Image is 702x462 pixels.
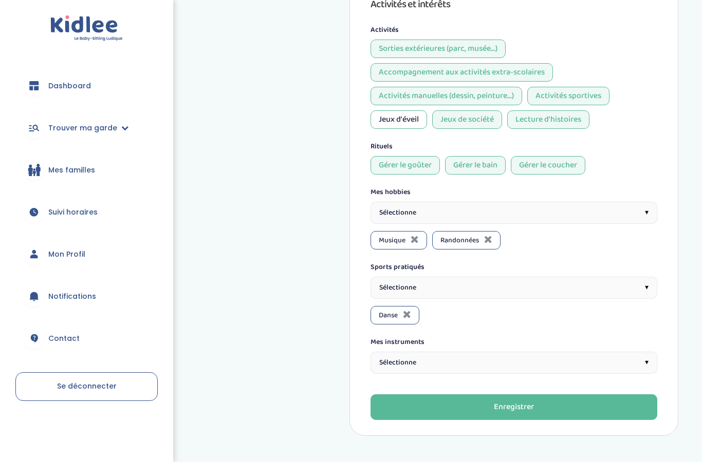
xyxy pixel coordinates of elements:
[15,236,158,273] a: Mon Profil
[371,337,424,348] label: Mes instruments
[527,87,609,105] div: Activités sportives
[371,25,399,35] label: Activités
[371,141,393,152] label: Rituels
[371,394,657,420] button: Enregistrer
[50,15,123,42] img: logo.svg
[15,151,158,188] a: Mes familles
[48,123,117,133] span: Trouver ma garde
[645,357,649,368] span: ▾
[48,207,98,218] span: Suivi horaires
[48,249,85,260] span: Mon Profil
[371,40,506,58] div: Sorties extérieures (parc, musée...)
[15,67,158,104] a: Dashboard
[15,372,158,401] a: Se déconnecter
[432,110,502,129] div: Jeux de société
[379,282,416,293] span: Sélectionne
[371,87,522,105] div: Activités manuelles (dessin, peinture...)
[371,156,440,175] div: Gérer le goûter
[371,110,427,129] div: Jeux d'éveil
[645,282,649,293] span: ▾
[48,291,96,302] span: Notifications
[15,194,158,230] a: Suivi horaires
[57,381,117,391] span: Se déconnecter
[494,401,534,413] div: Enregistrer
[445,156,506,175] div: Gérer le bain
[379,357,416,368] span: Sélectionne
[511,156,585,175] div: Gérer le coucher
[379,207,416,218] span: Sélectionne
[48,81,91,91] span: Dashboard
[440,235,479,246] span: Randonnées
[371,63,553,82] div: Accompagnement aux activités extra-scolaires
[379,310,398,321] span: Danse
[507,110,589,129] div: Lecture d'histoires
[371,262,424,273] label: Sports pratiqués
[15,320,158,357] a: Contact
[48,333,80,344] span: Contact
[48,165,95,176] span: Mes familles
[645,207,649,218] span: ▾
[371,187,411,198] label: Mes hobbies
[15,109,158,146] a: Trouver ma garde
[379,235,405,246] span: Musique
[15,278,158,315] a: Notifications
